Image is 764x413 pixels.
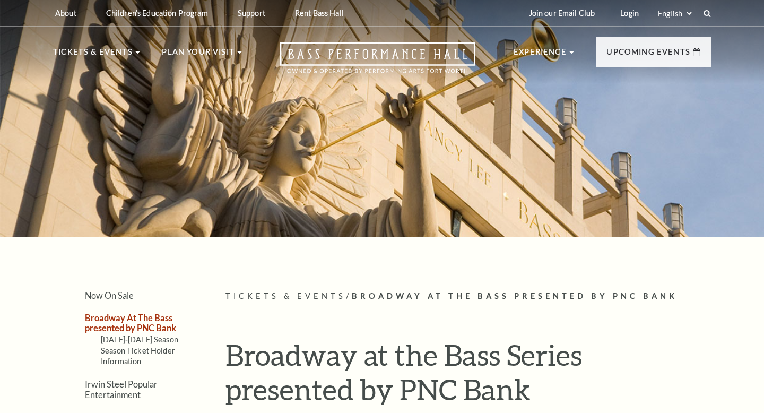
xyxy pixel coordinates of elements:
[606,46,690,65] p: Upcoming Events
[656,8,693,19] select: Select:
[225,291,346,300] span: Tickets & Events
[55,8,76,18] p: About
[162,46,235,65] p: Plan Your Visit
[85,379,158,399] a: Irwin Steel Popular Entertainment
[225,290,711,303] p: /
[106,8,208,18] p: Children's Education Program
[101,335,178,344] a: [DATE]-[DATE] Season
[238,8,265,18] p: Support
[352,291,678,300] span: Broadway At The Bass presented by PNC Bank
[101,346,175,366] a: Season Ticket Holder Information
[85,313,176,333] a: Broadway At The Bass presented by PNC Bank
[85,290,134,300] a: Now On Sale
[514,46,567,65] p: Experience
[295,8,344,18] p: Rent Bass Hall
[53,46,133,65] p: Tickets & Events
